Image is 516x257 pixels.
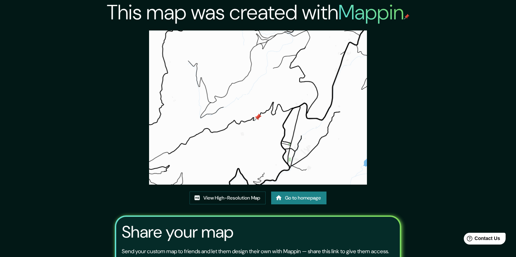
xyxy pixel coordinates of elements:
[271,192,326,204] a: Go to homepage
[404,14,409,19] img: mappin-pin
[122,247,389,256] p: Send your custom map to friends and let them design their own with Mappin — share this link to gi...
[149,30,367,185] img: created-map
[454,230,508,249] iframe: Help widget launcher
[122,222,233,242] h3: Share your map
[190,192,266,204] a: View High-Resolution Map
